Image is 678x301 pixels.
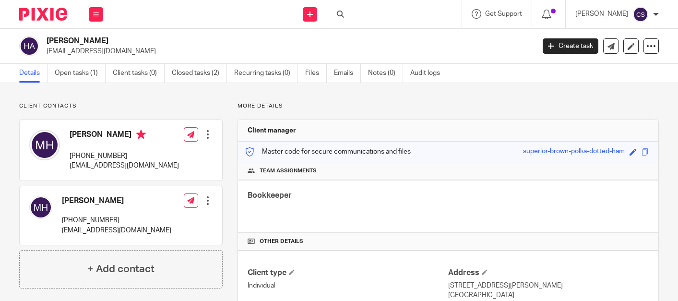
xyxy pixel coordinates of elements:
[234,64,298,83] a: Recurring tasks (0)
[448,281,649,290] p: [STREET_ADDRESS][PERSON_NAME]
[47,47,528,56] p: [EMAIL_ADDRESS][DOMAIN_NAME]
[543,38,598,54] a: Create task
[248,126,296,135] h3: Client manager
[19,64,48,83] a: Details
[136,130,146,139] i: Primary
[260,238,303,245] span: Other details
[305,64,327,83] a: Files
[70,130,179,142] h4: [PERSON_NAME]
[87,262,155,277] h4: + Add contact
[642,148,649,156] span: Copy to clipboard
[630,148,637,156] span: Edit code
[47,36,432,46] h2: [PERSON_NAME]
[113,64,165,83] a: Client tasks (0)
[482,269,488,275] span: Edit Address
[485,11,522,17] span: Get Support
[70,161,179,170] p: [EMAIL_ADDRESS][DOMAIN_NAME]
[260,167,317,175] span: Team assignments
[29,196,52,219] img: svg%3E
[55,64,106,83] a: Open tasks (1)
[29,130,60,160] img: svg%3E
[633,7,648,22] img: svg%3E
[410,64,447,83] a: Audit logs
[603,38,619,54] a: Send new email
[448,268,649,278] h4: Address
[289,269,295,275] span: Change Client type
[19,36,39,56] img: svg%3E
[62,226,171,235] p: [EMAIL_ADDRESS][DOMAIN_NAME]
[62,216,171,225] p: [PHONE_NUMBER]
[368,64,403,83] a: Notes (0)
[62,196,171,206] h4: [PERSON_NAME]
[248,281,448,290] p: Individual
[448,290,649,300] p: [GEOGRAPHIC_DATA]
[172,64,227,83] a: Closed tasks (2)
[245,147,411,157] p: Master code for secure communications and files
[334,64,361,83] a: Emails
[248,268,448,278] h4: Client type
[623,38,639,54] a: Edit client
[70,151,179,161] p: [PHONE_NUMBER]
[238,102,659,110] p: More details
[575,9,628,19] p: [PERSON_NAME]
[19,102,223,110] p: Client contacts
[19,8,67,21] img: Pixie
[523,146,625,157] div: superior-brown-polka-dotted-ham
[248,192,292,199] span: Bookkeeper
